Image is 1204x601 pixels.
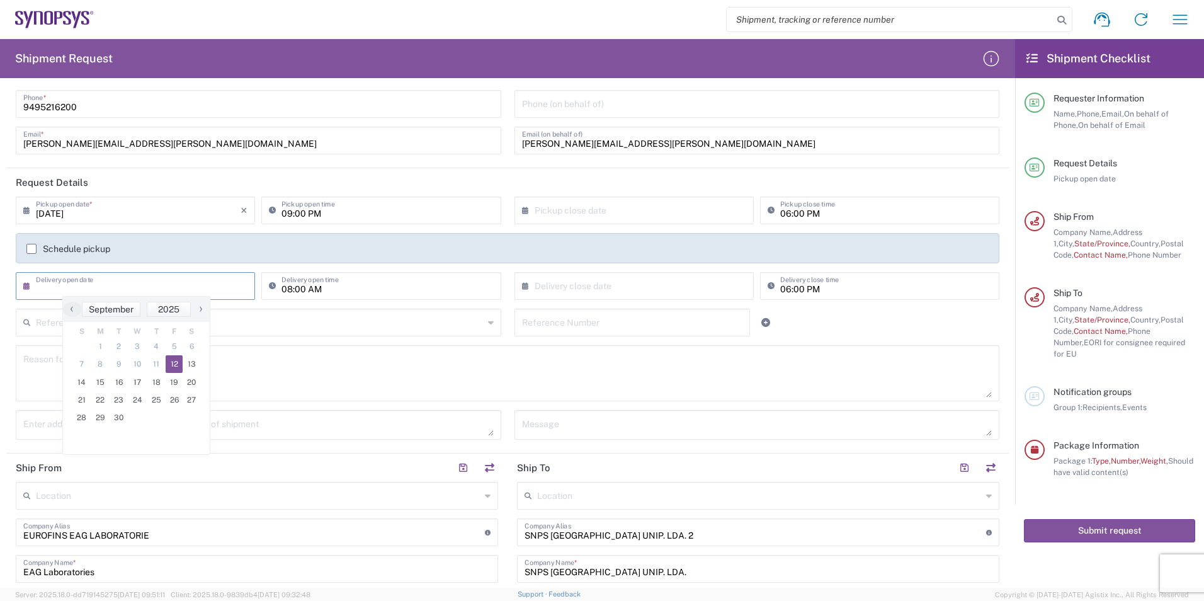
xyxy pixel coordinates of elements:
[62,296,210,455] bs-datepicker-container: calendar
[91,325,110,338] th: weekday
[1082,403,1122,412] span: Recipients,
[1130,239,1161,248] span: Country,
[1053,456,1092,466] span: Package 1:
[118,591,165,598] span: [DATE] 09:51:11
[128,374,147,391] span: 17
[110,338,128,355] span: 2
[110,374,128,391] span: 16
[727,8,1053,31] input: Shipment, tracking or reference number
[166,338,183,355] span: 5
[158,304,179,314] span: 2025
[1053,403,1082,412] span: Group 1:
[1053,158,1117,168] span: Request Details
[91,374,110,391] span: 15
[16,176,88,189] h2: Request Details
[995,589,1189,600] span: Copyright © [DATE]-[DATE] Agistix Inc., All Rights Reserved
[258,591,310,598] span: [DATE] 09:32:48
[1078,120,1145,130] span: On behalf of Email
[1059,239,1074,248] span: City,
[72,325,91,338] th: weekday
[1074,326,1128,336] span: Contact Name,
[1053,338,1185,358] span: EORI for consignee required for EU
[166,355,183,373] span: 12
[183,325,200,338] th: weekday
[147,391,166,409] span: 25
[183,374,200,391] span: 20
[1026,51,1150,66] h2: Shipment Checklist
[1053,288,1082,298] span: Ship To
[91,338,110,355] span: 1
[1077,109,1101,118] span: Phone,
[183,355,200,373] span: 13
[91,409,110,426] span: 29
[128,391,147,409] span: 24
[1128,250,1181,260] span: Phone Number
[241,200,247,220] i: ×
[147,302,191,317] button: 2025
[548,590,581,598] a: Feedback
[757,314,775,331] a: Add Reference
[16,462,62,474] h2: Ship From
[63,302,210,317] bs-datepicker-navigation-view: ​ ​ ​
[1059,315,1074,324] span: City,
[72,355,91,373] span: 7
[147,325,166,338] th: weekday
[147,374,166,391] span: 18
[15,591,165,598] span: Server: 2025.18.0-dd719145275
[1140,456,1168,466] span: Weight,
[517,462,550,474] h2: Ship To
[171,591,310,598] span: Client: 2025.18.0-9839db4
[1053,212,1094,222] span: Ship From
[183,338,200,355] span: 6
[1053,440,1139,450] span: Package Information
[1053,387,1132,397] span: Notification groups
[166,374,183,391] span: 19
[72,409,91,426] span: 28
[1053,174,1116,183] span: Pickup open date
[1074,239,1130,248] span: State/Province,
[110,325,128,338] th: weekday
[1024,519,1195,542] button: Submit request
[183,391,200,409] span: 27
[1122,403,1147,412] span: Events
[1053,109,1077,118] span: Name,
[166,391,183,409] span: 26
[1053,227,1113,237] span: Company Name,
[63,302,82,317] button: ‹
[518,590,549,598] a: Support
[1101,109,1124,118] span: Email,
[128,325,147,338] th: weekday
[1053,304,1113,313] span: Company Name,
[15,51,113,66] h2: Shipment Request
[147,338,166,355] span: 4
[72,391,91,409] span: 21
[1130,315,1161,324] span: Country,
[191,302,210,317] button: ›
[1074,315,1130,324] span: State/Province,
[191,301,210,316] span: ›
[128,338,147,355] span: 3
[89,304,133,314] span: September
[1111,456,1140,466] span: Number,
[1053,93,1144,103] span: Requester Information
[62,301,81,316] span: ‹
[82,302,140,317] button: September
[91,391,110,409] span: 22
[128,355,147,373] span: 10
[91,355,110,373] span: 8
[110,409,128,426] span: 30
[110,355,128,373] span: 9
[166,325,183,338] th: weekday
[26,244,110,254] label: Schedule pickup
[72,374,91,391] span: 14
[1092,456,1111,466] span: Type,
[110,391,128,409] span: 23
[1074,250,1128,260] span: Contact Name,
[147,355,166,373] span: 11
